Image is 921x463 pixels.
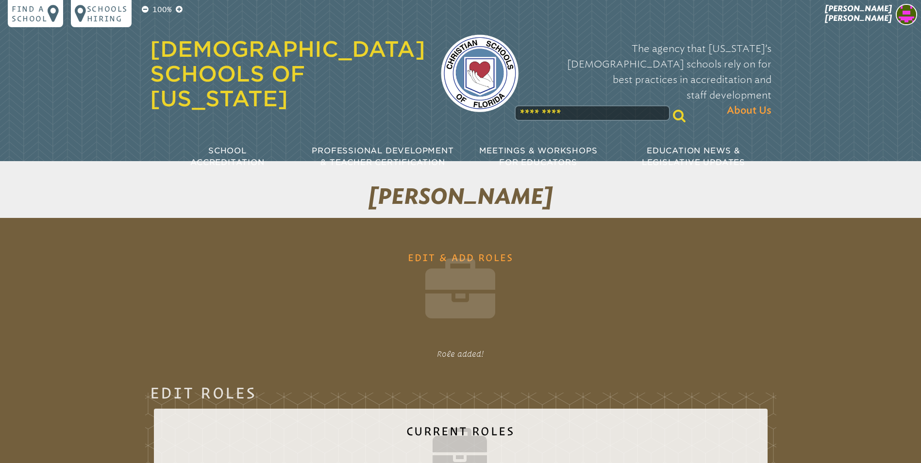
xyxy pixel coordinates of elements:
[642,146,745,167] span: Education News & Legislative Updates
[150,36,425,111] a: [DEMOGRAPHIC_DATA] Schools of [US_STATE]
[534,41,771,118] p: The agency that [US_STATE]’s [DEMOGRAPHIC_DATA] schools rely on for best practices in accreditati...
[479,146,598,167] span: Meetings & Workshops for Educators
[896,4,917,25] img: e7742c2c68e45efe67f8dd12802d17c0
[825,4,892,23] span: [PERSON_NAME] [PERSON_NAME]
[211,245,710,329] h1: Edit & Add Roles
[312,146,453,167] span: Professional Development & Teacher Certification
[190,146,264,167] span: School Accreditation
[727,103,771,118] span: About Us
[12,4,48,23] p: Find a school
[368,183,553,210] span: [PERSON_NAME]
[87,4,128,23] p: Schools Hiring
[301,344,620,364] p: Role added!
[441,34,519,112] img: csf-logo-web-colors.png
[151,4,174,16] p: 100%
[150,387,257,398] legend: Edit Roles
